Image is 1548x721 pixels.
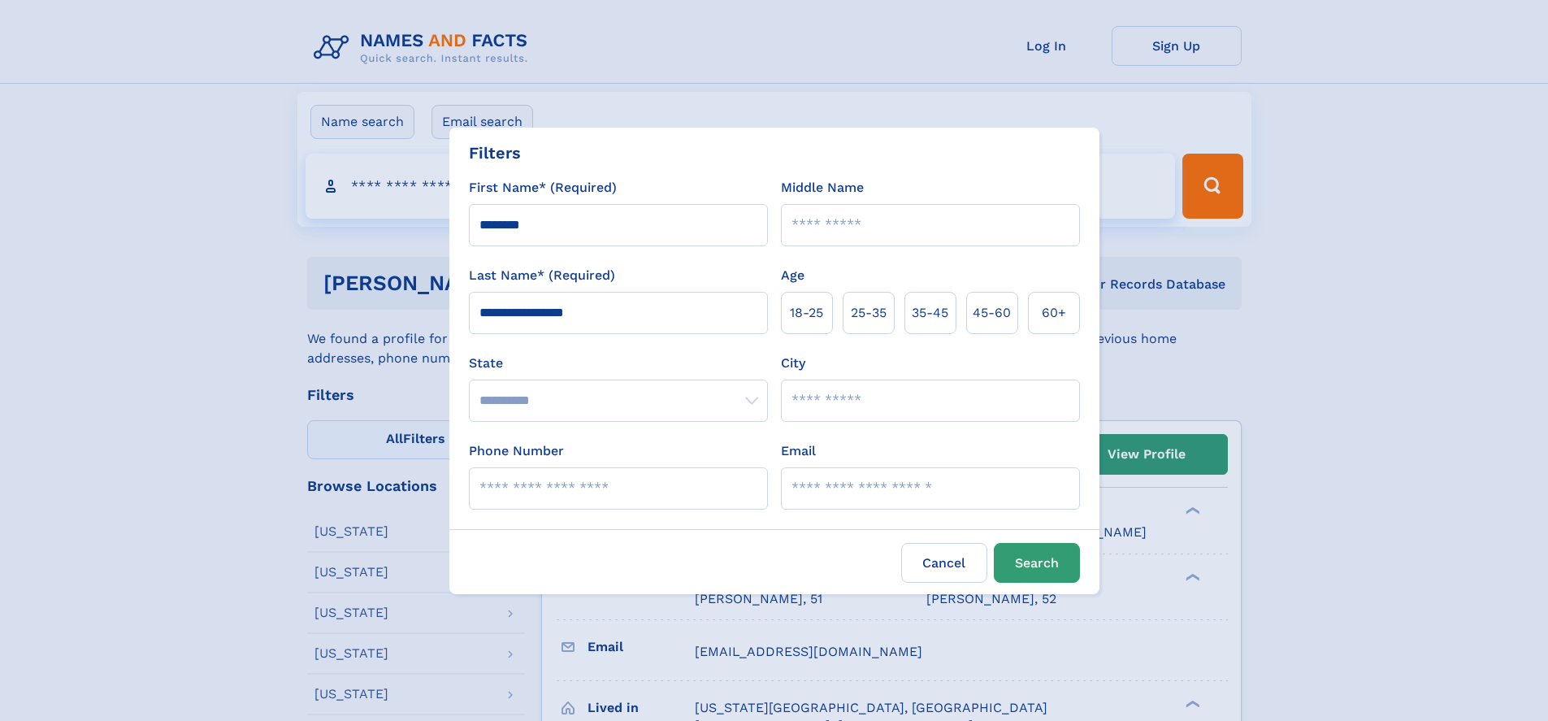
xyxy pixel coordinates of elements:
[781,354,805,373] label: City
[901,543,987,583] label: Cancel
[469,354,768,373] label: State
[781,441,816,461] label: Email
[1042,303,1066,323] span: 60+
[781,178,864,198] label: Middle Name
[973,303,1011,323] span: 45‑60
[469,141,521,165] div: Filters
[851,303,887,323] span: 25‑35
[994,543,1080,583] button: Search
[912,303,948,323] span: 35‑45
[469,266,615,285] label: Last Name* (Required)
[469,178,617,198] label: First Name* (Required)
[790,303,823,323] span: 18‑25
[469,441,564,461] label: Phone Number
[781,266,804,285] label: Age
